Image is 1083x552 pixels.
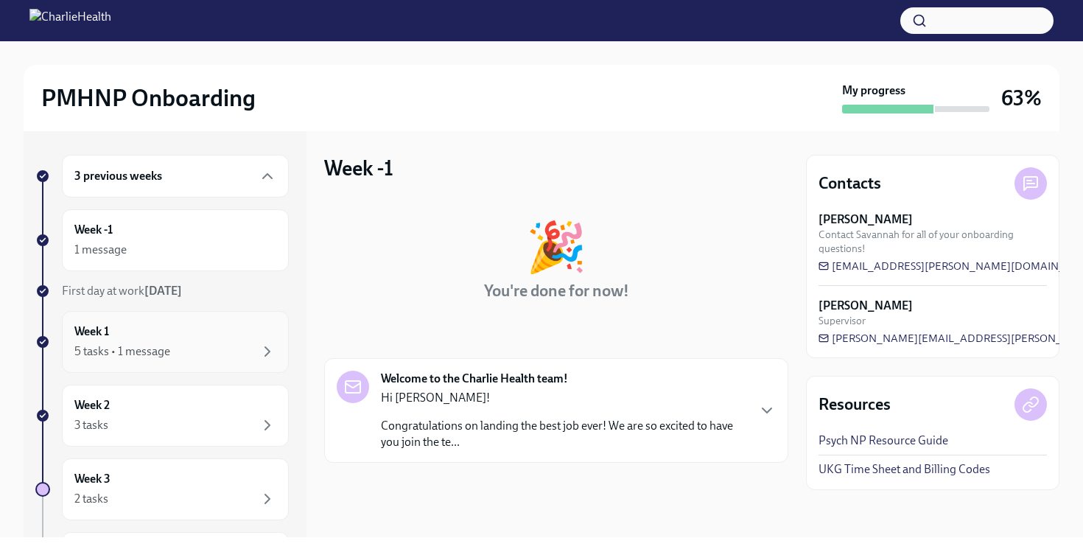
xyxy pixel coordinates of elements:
span: Contact Savannah for all of your onboarding questions! [819,228,1047,256]
h6: Week -1 [74,222,113,238]
h2: PMHNP Onboarding [41,83,256,113]
h6: Week 1 [74,324,109,340]
div: 3 previous weeks [62,155,289,198]
p: Hi [PERSON_NAME]! [381,390,746,406]
strong: [PERSON_NAME] [819,212,913,228]
h3: 63% [1001,85,1042,111]
strong: [PERSON_NAME] [819,298,913,314]
h6: 3 previous weeks [74,168,162,184]
h3: Week -1 [324,155,393,181]
h4: You're done for now! [484,280,629,302]
div: 3 tasks [74,417,108,433]
p: Congratulations on landing the best job ever! We are so excited to have you join the te... [381,418,746,450]
strong: My progress [842,83,905,99]
h4: Contacts [819,172,881,195]
span: Supervisor [819,314,866,328]
strong: [DATE] [144,284,182,298]
strong: Welcome to the Charlie Health team! [381,371,568,387]
a: Week 23 tasks [35,385,289,447]
img: CharlieHealth [29,9,111,32]
h6: Week 3 [74,471,111,487]
div: 1 message [74,242,127,258]
span: First day at work [62,284,182,298]
a: Psych NP Resource Guide [819,433,948,449]
div: 🎉 [526,223,586,271]
a: First day at work[DATE] [35,283,289,299]
a: Week 15 tasks • 1 message [35,311,289,373]
div: 5 tasks • 1 message [74,343,170,360]
div: 2 tasks [74,491,108,507]
a: Week 32 tasks [35,458,289,520]
h4: Resources [819,394,891,416]
a: Week -11 message [35,209,289,271]
h6: Week 2 [74,397,110,413]
a: UKG Time Sheet and Billing Codes [819,461,990,478]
